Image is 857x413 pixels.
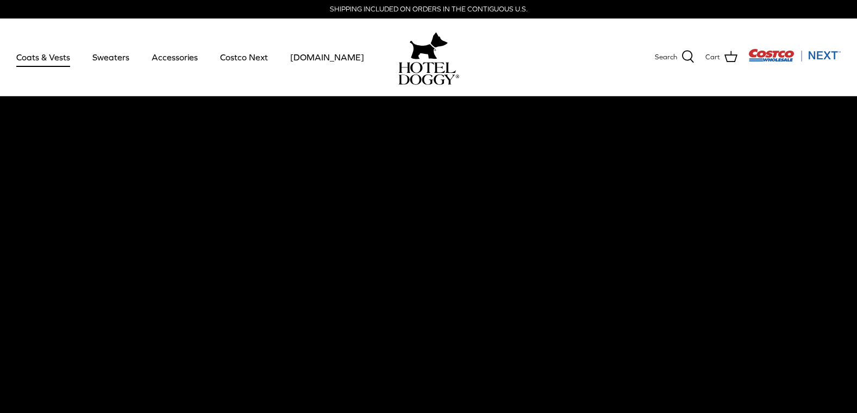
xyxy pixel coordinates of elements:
a: Cart [705,50,737,64]
a: hoteldoggy.com hoteldoggycom [398,29,459,85]
a: Accessories [142,39,208,76]
img: hoteldoggy.com [410,29,448,62]
a: Costco Next [210,39,278,76]
img: Costco Next [748,48,841,62]
span: Cart [705,52,720,63]
span: Search [655,52,677,63]
a: Sweaters [83,39,139,76]
a: [DOMAIN_NAME] [280,39,374,76]
a: Coats & Vests [7,39,80,76]
img: hoteldoggycom [398,62,459,85]
a: Visit Costco Next [748,56,841,64]
a: Search [655,50,695,64]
